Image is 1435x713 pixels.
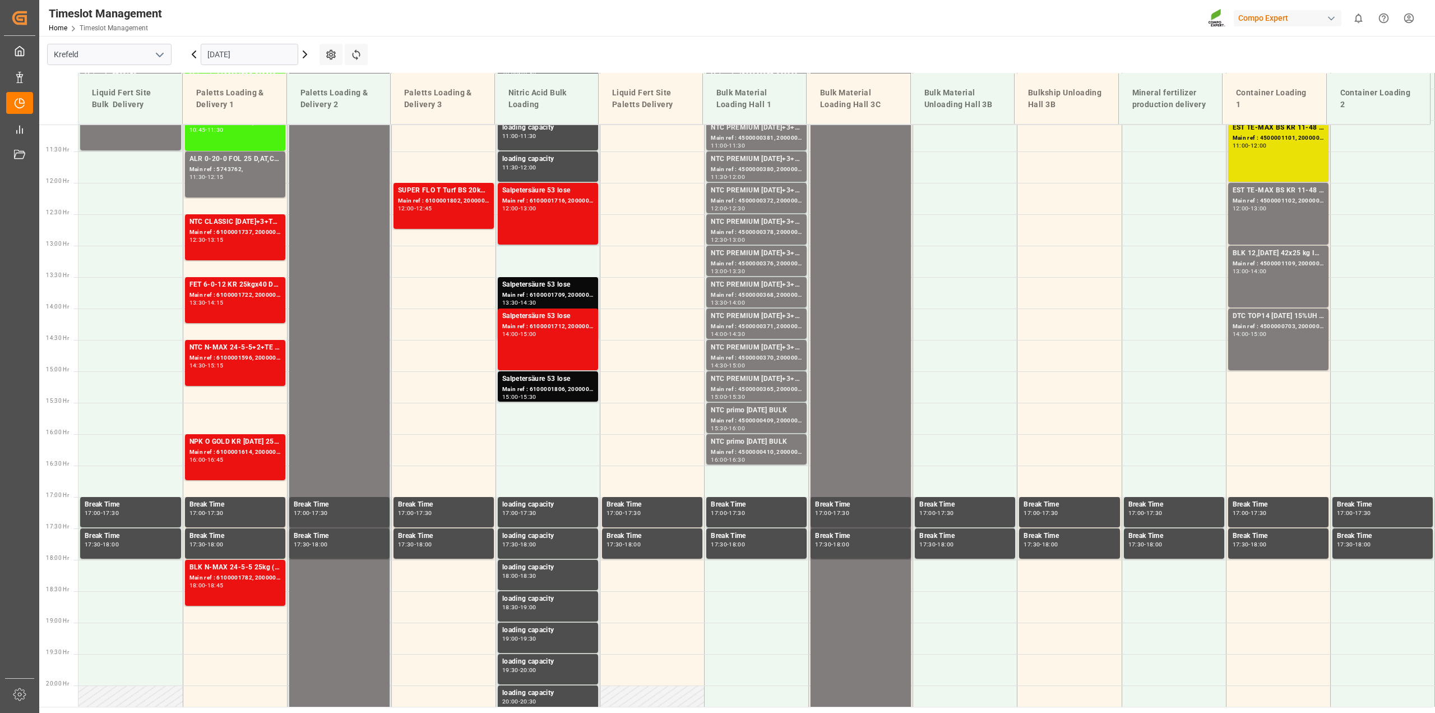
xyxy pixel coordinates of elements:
[520,573,536,578] div: 18:30
[727,426,729,431] div: -
[1353,542,1355,547] div: -
[711,248,802,259] div: NTC PREMIUM [DATE]+3+TE BULK
[189,436,281,448] div: NPK O GOLD KR [DATE] 25kg (x60) IT
[294,531,385,542] div: Break Time
[711,143,727,148] div: 11:00
[520,300,536,305] div: 14:30
[1128,499,1220,510] div: Break Time
[1232,82,1317,115] div: Container Loading 1
[502,385,594,394] div: Main ref : 6100001806, 2000001470
[1251,206,1267,211] div: 13:00
[502,279,594,291] div: Salpetersäure 53 lose
[189,228,281,237] div: Main ref : 6100001737, 2000000660 2000001263
[520,636,536,641] div: 19:30
[85,542,101,547] div: 17:30
[504,82,590,115] div: Nitric Acid Bulk Loading
[711,228,802,237] div: Main ref : 4500000378, 2000000279
[519,206,520,211] div: -
[205,583,207,588] div: -
[711,531,802,542] div: Break Time
[502,531,594,542] div: loading capacity
[1355,542,1371,547] div: 18:00
[1040,510,1041,516] div: -
[519,573,520,578] div: -
[502,656,594,668] div: loading capacity
[1251,269,1267,274] div: 14:00
[711,237,727,242] div: 12:30
[1040,542,1041,547] div: -
[729,332,745,337] div: 14:30
[103,542,119,547] div: 18:00
[192,82,277,115] div: Paletts Loading & Delivery 1
[189,363,206,368] div: 14:30
[189,353,281,363] div: Main ref : 6100001596, 2000001167
[519,636,520,641] div: -
[831,510,833,516] div: -
[729,426,745,431] div: 16:00
[87,82,173,115] div: Liquid Fert Site Bulk Delivery
[1248,206,1250,211] div: -
[502,594,594,605] div: loading capacity
[1233,311,1324,322] div: DTC TOP14 [DATE] 15%UH 3M 25kg(x42) WW
[207,127,224,132] div: 11:30
[711,154,802,165] div: NTC PREMIUM [DATE]+3+TE BULK
[1128,531,1220,542] div: Break Time
[207,510,224,516] div: 17:30
[46,586,69,592] span: 18:30 Hr
[502,122,594,134] div: loading capacity
[520,134,536,139] div: 11:30
[502,134,519,139] div: 11:00
[1024,531,1115,542] div: Break Time
[1336,82,1422,115] div: Container Loading 2
[1024,510,1040,516] div: 17:00
[1233,499,1324,510] div: Break Time
[205,363,207,368] div: -
[919,510,936,516] div: 17:00
[502,154,594,165] div: loading capacity
[1042,510,1058,516] div: 17:30
[189,165,281,174] div: Main ref : 5743762,
[205,237,207,242] div: -
[294,499,385,510] div: Break Time
[85,531,177,542] div: Break Time
[712,82,798,115] div: Bulk Material Loading Hall 1
[1337,510,1353,516] div: 17:00
[189,300,206,305] div: 13:30
[85,499,177,510] div: Break Time
[205,542,207,547] div: -
[623,542,624,547] div: -
[711,416,802,426] div: Main ref : 4500000409, 2000000327
[1128,510,1145,516] div: 17:00
[46,146,69,153] span: 11:30 Hr
[711,311,802,322] div: NTC PREMIUM [DATE]+3+TE BULK
[502,605,519,610] div: 18:30
[46,555,69,561] span: 18:00 Hr
[101,542,103,547] div: -
[833,510,849,516] div: 17:30
[312,510,328,516] div: 17:30
[205,510,207,516] div: -
[207,237,224,242] div: 13:15
[502,291,594,300] div: Main ref : 6100001709, 2000001435
[189,127,206,132] div: 10:45
[502,499,594,510] div: loading capacity
[502,625,594,636] div: loading capacity
[189,573,281,583] div: Main ref : 6100001782, 2000001457
[608,82,693,115] div: Liquid Fert Site Paletts Delivery
[151,46,168,63] button: open menu
[46,429,69,435] span: 16:00 Hr
[623,510,624,516] div: -
[1353,510,1355,516] div: -
[607,542,623,547] div: 17:30
[189,154,281,165] div: ALR 0-20-0 FOL 25 D,AT,CH,EN,BLN;BLK CLASSIC [DATE] FOL 25 D,EN,FR,NL,PL;BLK CLASSIC [DATE] FOL 2...
[1337,499,1428,510] div: Break Time
[711,394,727,399] div: 15:00
[729,394,745,399] div: 15:30
[398,531,489,542] div: Break Time
[189,174,206,180] div: 11:30
[936,510,937,516] div: -
[919,531,1011,542] div: Break Time
[1233,248,1324,259] div: BLK 12,[DATE] 42x25 kg INT;FLO T NK 14-0-19 25kg (x40) INT
[711,134,802,143] div: Main ref : 4500000381, 2000000279
[1248,143,1250,148] div: -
